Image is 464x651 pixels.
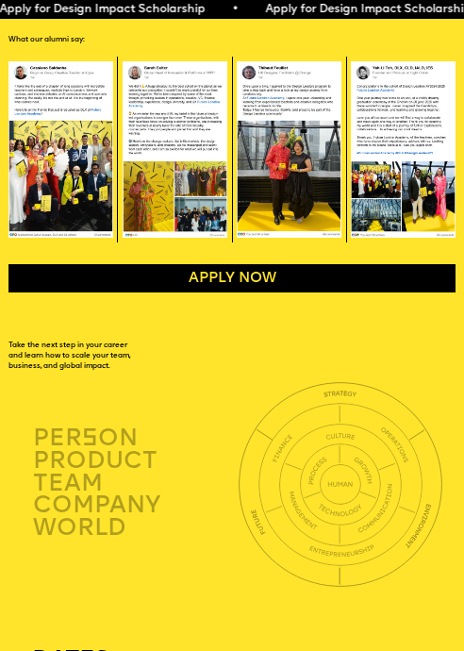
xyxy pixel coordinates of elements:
p: What our alumni say: [8,35,456,45]
div: product [33,450,242,473]
div: TEAM [33,472,242,494]
div: company [33,494,242,517]
span: • [217,4,224,15]
div: world [33,516,242,539]
div: per on [33,427,242,450]
span: s [82,427,98,451]
p: Take the next step in your career and learn how to scale your team, business, and global impact. [8,341,153,371]
a: Apply now [8,264,456,292]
